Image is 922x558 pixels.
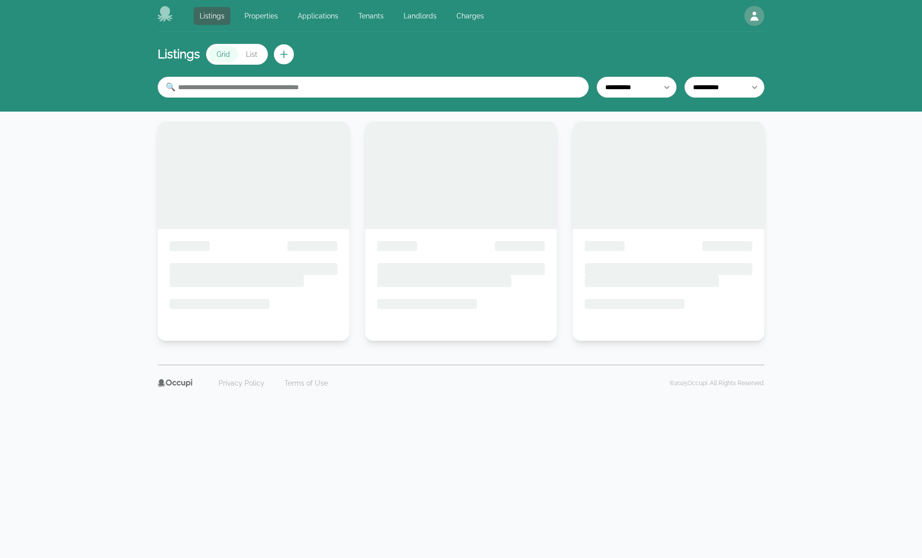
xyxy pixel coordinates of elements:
[194,7,230,25] a: Listings
[274,44,294,64] button: Create new listing
[278,375,334,391] a: Terms of Use
[238,46,265,62] button: List
[158,46,200,62] h1: Listings
[670,379,764,387] p: © 2025 Occupi. All Rights Reserved.
[451,7,490,25] a: Charges
[209,46,238,62] button: Grid
[398,7,443,25] a: Landlords
[213,375,270,391] a: Privacy Policy
[292,7,344,25] a: Applications
[352,7,390,25] a: Tenants
[238,7,284,25] a: Properties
